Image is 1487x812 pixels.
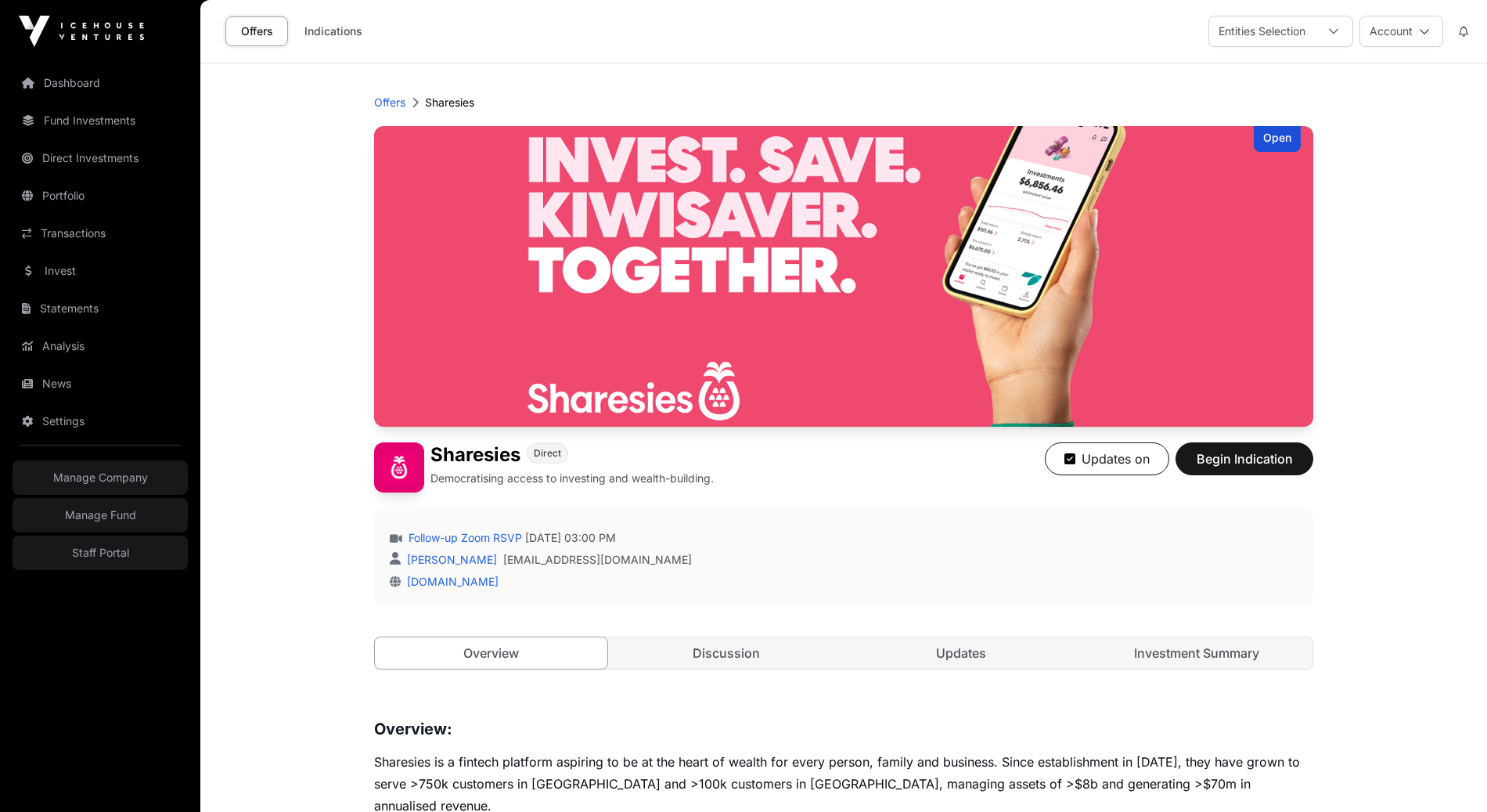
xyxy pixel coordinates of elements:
[425,95,474,110] p: Sharesies
[374,716,1313,742] h3: Overview:
[845,637,1078,669] a: Updates
[430,442,520,467] h1: Sharesies
[294,16,373,46] a: Indications
[13,460,188,495] a: Manage Company
[1081,637,1313,669] a: Investment Summary
[374,637,608,669] a: Overview
[1254,126,1301,152] div: Open
[13,536,188,570] a: Staff Portal
[13,66,188,100] a: Dashboard
[405,530,522,546] a: Follow-up Zoom RSVP
[19,16,144,47] img: Icehouse Ventures Logo
[13,141,188,175] a: Direct Investments
[374,95,405,110] a: Offers
[1176,442,1313,475] button: Begin Indication
[13,498,188,532] a: Manage Fund
[525,530,616,546] span: [DATE] 03:00 PM
[375,637,1312,669] nav: Tabs
[13,103,188,138] a: Fund Investments
[1209,16,1315,46] div: Entities Selection
[1359,16,1443,47] button: Account
[503,552,692,568] a: [EMAIL_ADDRESS][DOMAIN_NAME]
[13,366,188,401] a: News
[13,291,188,326] a: Statements
[404,553,497,566] a: [PERSON_NAME]
[13,216,188,251] a: Transactions
[401,575,499,588] a: [DOMAIN_NAME]
[374,126,1313,427] img: Sharesies
[374,442,424,493] img: Sharesies
[1045,442,1169,475] button: Updates on
[13,254,188,288] a: Invest
[430,471,714,486] p: Democratising access to investing and wealth-building.
[13,329,188,363] a: Analysis
[13,404,188,438] a: Settings
[1195,449,1294,468] span: Begin Indication
[13,179,188,213] a: Portfolio
[534,447,561,460] span: Direct
[610,637,843,669] a: Discussion
[1176,458,1313,474] a: Begin Indication
[225,16,288,46] a: Offers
